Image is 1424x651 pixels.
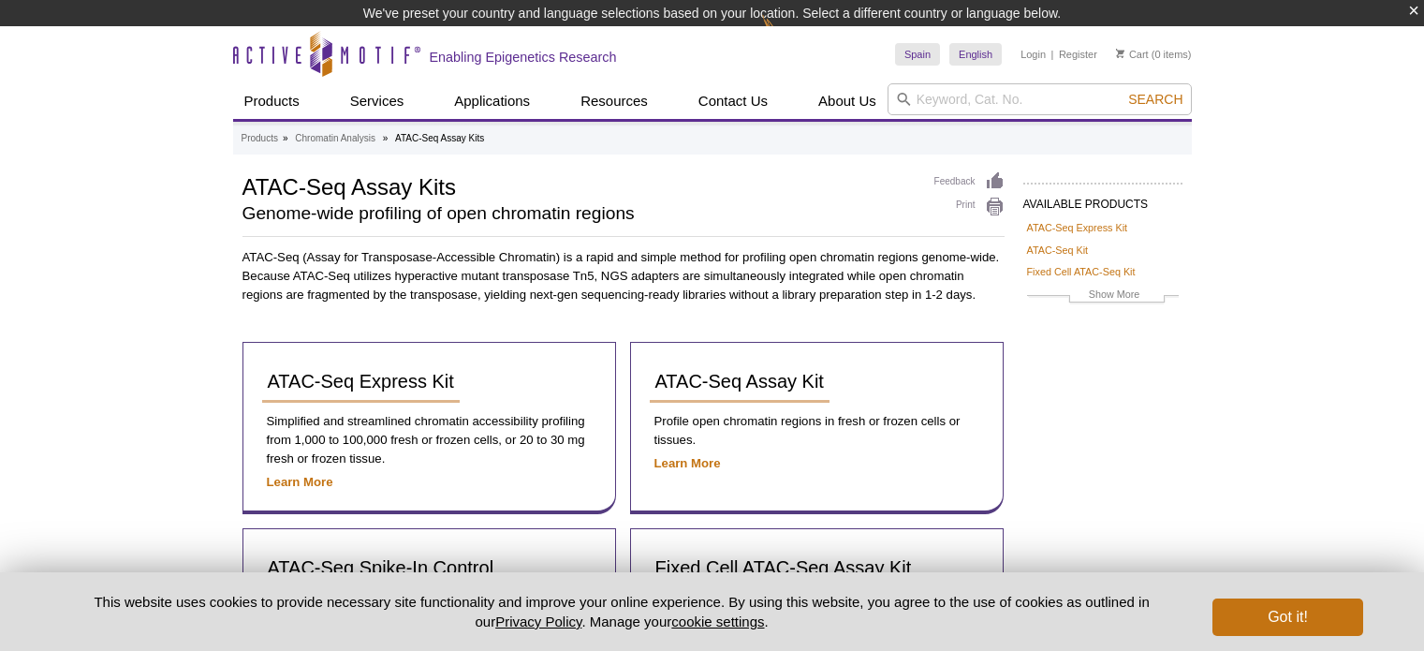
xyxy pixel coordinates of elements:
span: Search [1128,92,1182,107]
a: Fixed Cell ATAC-Seq Assay Kit [650,548,918,589]
a: Fixed Cell ATAC-Seq Kit [1027,263,1136,280]
p: Profile open chromatin regions in fresh or frozen cells or tissues. [650,412,984,450]
button: Got it! [1212,599,1362,636]
li: » [283,133,288,143]
span: ATAC-Seq Express Kit [268,371,454,392]
li: » [383,133,389,143]
a: Show More [1027,286,1179,307]
button: cookie settings [671,614,764,629]
a: Cart [1116,48,1149,61]
h2: AVAILABLE PRODUCTS [1023,183,1182,216]
a: Services [339,83,416,119]
a: Contact Us [687,83,779,119]
a: Products [242,130,278,147]
span: Fixed Cell ATAC-Seq Assay Kit [655,557,912,578]
p: Simplified and streamlined chromatin accessibility profiling from 1,000 to 100,000 fresh or froze... [262,412,596,468]
li: ATAC-Seq Assay Kits [395,133,484,143]
input: Keyword, Cat. No. [888,83,1192,115]
a: Products [233,83,311,119]
a: Privacy Policy [495,614,581,629]
p: ATAC-Seq (Assay for Transposase-Accessible Chromatin) is a rapid and simple method for profiling ... [242,248,1005,304]
a: ATAC-Seq Kit [1027,242,1089,259]
a: Applications [443,83,541,119]
a: Learn More [654,456,721,470]
span: ATAC-Seq Spike-In Control [268,557,494,578]
a: Print [934,197,1005,217]
img: Change Here [762,14,812,58]
a: Register [1059,48,1097,61]
a: About Us [807,83,888,119]
a: ATAC-Seq Spike-In Control [262,548,500,589]
h2: Genome-wide profiling of open chromatin regions [242,205,916,222]
a: ATAC-Seq Assay Kit [650,362,829,403]
span: ATAC-Seq Assay Kit [655,371,824,392]
a: Chromatin Analysis [295,130,375,147]
p: This website uses cookies to provide necessary site functionality and improve your online experie... [62,592,1182,631]
img: Your Cart [1116,49,1124,58]
a: Login [1020,48,1046,61]
button: Search [1123,91,1188,108]
h2: Enabling Epigenetics Research [430,49,617,66]
li: (0 items) [1116,43,1192,66]
h1: ATAC-Seq Assay Kits [242,171,916,200]
a: ATAC-Seq Express Kit [1027,219,1128,236]
a: ATAC-Seq Express Kit [262,362,460,403]
a: Resources [569,83,659,119]
a: Spain [895,43,940,66]
a: Learn More [267,475,333,489]
li: | [1051,43,1054,66]
a: English [949,43,1002,66]
a: Feedback [934,171,1005,192]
